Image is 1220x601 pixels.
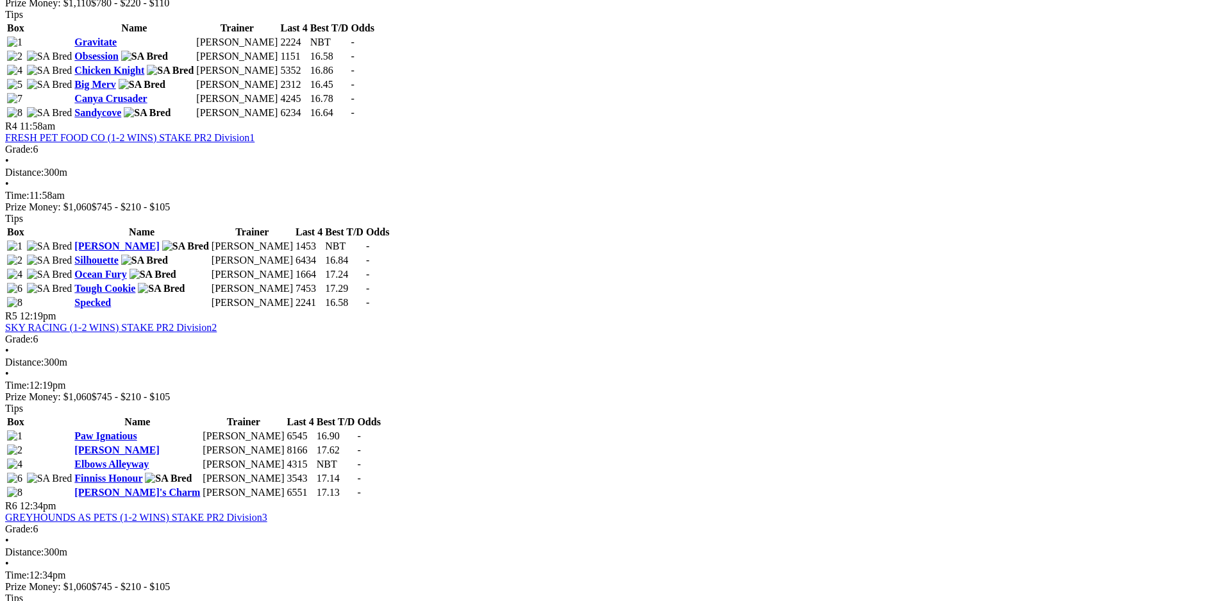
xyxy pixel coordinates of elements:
[211,254,294,267] td: [PERSON_NAME]
[7,226,24,237] span: Box
[196,64,278,77] td: [PERSON_NAME]
[5,144,1215,155] div: 6
[124,107,171,119] img: SA Bred
[74,22,194,35] th: Name
[350,22,374,35] th: Odds
[7,255,22,266] img: 2
[5,558,9,569] span: •
[295,254,323,267] td: 6434
[366,255,369,266] span: -
[7,297,22,309] img: 8
[324,254,364,267] td: 16.84
[74,107,121,118] a: Sandycove
[119,79,165,90] img: SA Bred
[5,322,217,333] a: SKY RACING (1-2 WINS) STAKE PR2 Division2
[5,310,17,321] span: R5
[365,226,390,239] th: Odds
[5,167,1215,178] div: 300m
[196,50,278,63] td: [PERSON_NAME]
[280,36,308,49] td: 2224
[27,241,72,252] img: SA Bred
[74,79,115,90] a: Big Merv
[211,268,294,281] td: [PERSON_NAME]
[5,570,1215,581] div: 12:34pm
[5,546,44,557] span: Distance:
[74,226,210,239] th: Name
[5,546,1215,558] div: 300m
[310,50,349,63] td: 16.58
[5,155,9,166] span: •
[74,487,200,498] a: [PERSON_NAME]'s Charm
[74,283,135,294] a: Tough Cookie
[7,269,22,280] img: 4
[357,487,360,498] span: -
[286,486,314,499] td: 6551
[7,283,22,294] img: 6
[351,65,354,76] span: -
[92,201,171,212] span: $745 - $210 - $105
[74,459,149,470] a: Elbows Alleyway
[145,473,192,484] img: SA Bred
[7,430,22,442] img: 1
[5,403,23,414] span: Tips
[324,296,364,309] td: 16.58
[366,283,369,294] span: -
[316,416,356,428] th: Best T/D
[366,297,369,308] span: -
[138,283,185,294] img: SA Bred
[7,487,22,498] img: 8
[211,296,294,309] td: [PERSON_NAME]
[5,334,33,344] span: Grade:
[202,444,285,457] td: [PERSON_NAME]
[357,459,360,470] span: -
[366,241,369,251] span: -
[5,345,9,356] span: •
[324,226,364,239] th: Best T/D
[202,486,285,499] td: [PERSON_NAME]
[7,22,24,33] span: Box
[5,178,9,189] span: •
[7,51,22,62] img: 2
[74,473,142,484] a: Finniss Honour
[162,241,209,252] img: SA Bred
[7,79,22,90] img: 5
[280,106,308,119] td: 6234
[5,357,1215,368] div: 300m
[7,107,22,119] img: 8
[310,106,349,119] td: 16.64
[202,430,285,443] td: [PERSON_NAME]
[92,391,171,402] span: $745 - $210 - $105
[196,92,278,105] td: [PERSON_NAME]
[7,459,22,470] img: 4
[316,472,356,485] td: 17.14
[316,430,356,443] td: 16.90
[74,93,147,104] a: Canya Crusader
[5,9,23,20] span: Tips
[20,500,56,511] span: 12:34pm
[351,37,354,47] span: -
[316,486,356,499] td: 17.13
[74,51,118,62] a: Obsession
[5,190,1215,201] div: 11:58am
[92,581,171,592] span: $745 - $210 - $105
[7,416,24,427] span: Box
[7,241,22,252] img: 1
[5,357,44,368] span: Distance:
[5,523,33,534] span: Grade:
[351,51,354,62] span: -
[5,132,255,143] a: FRESH PET FOOD CO (1-2 WINS) STAKE PR2 Division1
[27,473,72,484] img: SA Bred
[310,22,349,35] th: Best T/D
[5,213,23,224] span: Tips
[295,268,323,281] td: 1664
[202,472,285,485] td: [PERSON_NAME]
[7,37,22,48] img: 1
[5,201,1215,213] div: Prize Money: $1,060
[5,512,267,523] a: GREYHOUNDS AS PETS (1-2 WINS) STAKE PR2 Division3
[196,36,278,49] td: [PERSON_NAME]
[74,444,159,455] a: [PERSON_NAME]
[74,255,118,266] a: Silhouette
[356,416,381,428] th: Odds
[286,416,314,428] th: Last 4
[211,226,294,239] th: Trainer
